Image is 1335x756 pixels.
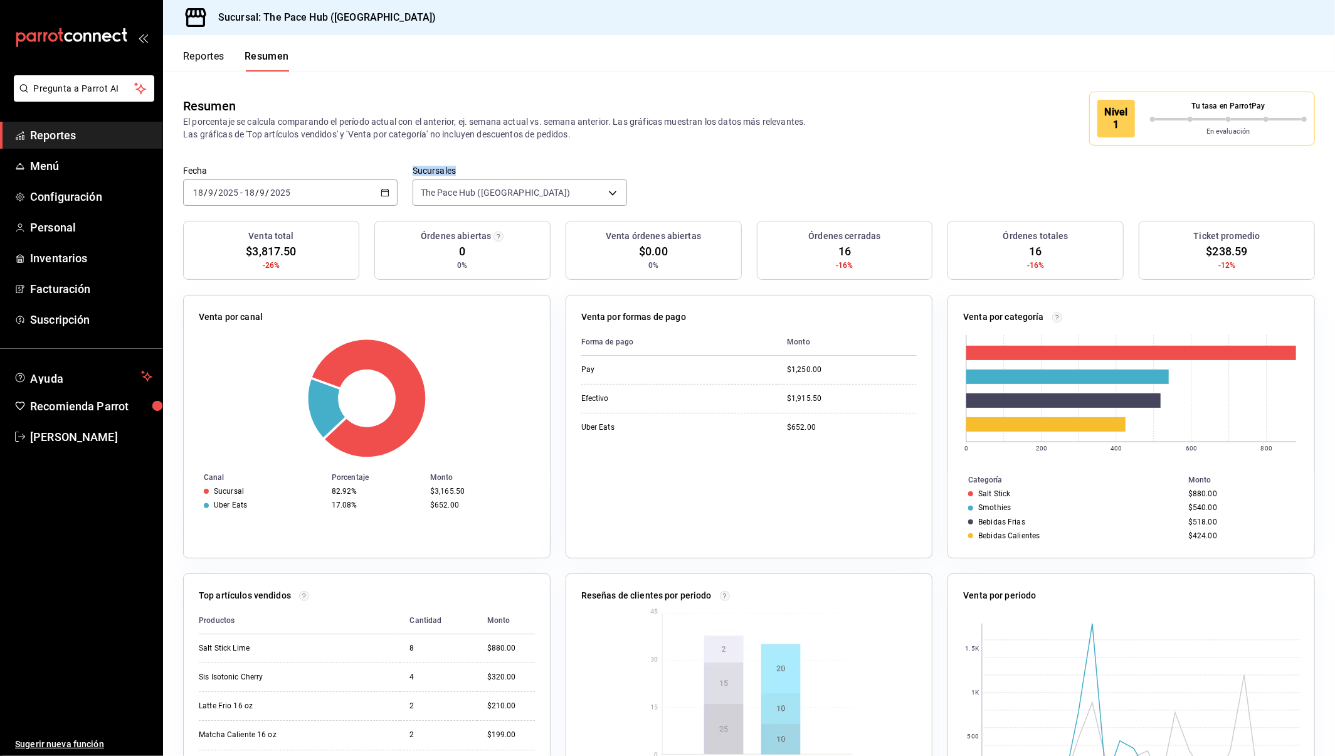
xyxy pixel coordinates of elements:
[244,188,255,198] input: --
[978,531,1040,540] div: Bebidas Calientes
[477,607,535,634] th: Monto
[183,167,398,176] label: Fecha
[30,429,152,445] span: [PERSON_NAME]
[971,689,979,696] text: 1K
[430,501,530,509] div: $652.00
[787,422,917,433] div: $652.00
[787,393,917,404] div: $1,915.50
[199,730,324,740] div: Matcha Caliente 16 oz
[963,311,1044,324] p: Venta por categoría
[459,243,465,260] span: 0
[581,365,707,375] div: Pay
[1003,230,1069,243] h3: Órdenes totales
[332,487,420,496] div: 82.92%
[30,398,152,415] span: Recomienda Parrot
[1261,445,1272,452] text: 800
[581,311,686,324] p: Venta por formas de pago
[410,701,467,711] div: 2
[421,186,570,199] span: The Pace Hub ([GEOGRAPHIC_DATA])
[199,643,324,654] div: Salt Stick Lime
[270,188,291,198] input: ----
[1194,230,1260,243] h3: Ticket promedio
[30,311,152,328] span: Suscripción
[183,50,224,72] button: Reportes
[1027,260,1045,271] span: -16%
[581,393,707,404] div: Efectivo
[260,188,266,198] input: --
[838,243,851,260] span: 16
[183,50,289,72] div: navigation tabs
[1111,445,1122,452] text: 400
[193,188,204,198] input: --
[777,329,917,356] th: Monto
[487,730,535,740] div: $199.00
[581,589,712,602] p: Reseñas de clientes por periodo
[240,188,243,198] span: -
[457,260,467,271] span: 0%
[1186,445,1197,452] text: 600
[1188,489,1294,498] div: $880.00
[266,188,270,198] span: /
[214,501,247,509] div: Uber Eats
[787,365,917,375] div: $1,250.00
[963,589,1036,602] p: Venta por periodo
[30,369,136,384] span: Ayuda
[184,471,327,484] th: Canal
[581,422,707,433] div: Uber Eats
[199,672,324,683] div: Sis Isotonic Cherry
[199,701,324,711] div: Latte Frio 16 oz
[410,643,467,654] div: 8
[581,329,778,356] th: Forma de pago
[1206,243,1248,260] span: $238.59
[1036,445,1047,452] text: 200
[138,33,148,43] button: open_drawer_menu
[208,10,436,25] h3: Sucursal: The Pace Hub ([GEOGRAPHIC_DATA])
[648,260,658,271] span: 0%
[400,607,477,634] th: Cantidad
[606,230,701,243] h3: Venta órdenes abiertas
[15,738,152,751] span: Sugerir nueva función
[14,75,154,102] button: Pregunta a Parrot AI
[30,250,152,267] span: Inventarios
[1150,127,1307,137] p: En evaluación
[487,701,535,711] div: $210.00
[639,243,668,260] span: $0.00
[808,230,880,243] h3: Órdenes cerradas
[204,188,208,198] span: /
[246,243,296,260] span: $3,817.50
[1183,473,1314,487] th: Monto
[968,733,979,740] text: 500
[1188,518,1294,526] div: $518.00
[327,471,425,484] th: Porcentaje
[245,50,289,72] button: Resumen
[199,311,263,324] p: Venta por canal
[1030,243,1042,260] span: 16
[199,607,400,634] th: Productos
[30,280,152,297] span: Facturación
[1150,100,1307,112] p: Tu tasa en ParrotPay
[410,730,467,740] div: 2
[425,471,550,484] th: Monto
[255,188,259,198] span: /
[836,260,853,271] span: -16%
[978,489,1010,498] div: Salt Stick
[208,188,214,198] input: --
[30,157,152,174] span: Menú
[214,188,218,198] span: /
[248,230,293,243] h3: Venta total
[30,188,152,205] span: Configuración
[1188,503,1294,512] div: $540.00
[978,518,1025,526] div: Bebidas Frias
[214,487,244,496] div: Sucursal
[1188,531,1294,540] div: $424.00
[218,188,239,198] input: ----
[9,91,154,104] a: Pregunta a Parrot AI
[964,445,968,452] text: 0
[263,260,280,271] span: -26%
[30,127,152,144] span: Reportes
[413,167,627,176] label: Sucursales
[332,501,420,509] div: 17.08%
[183,115,843,141] p: El porcentaje se calcula comparando el período actual con el anterior, ej. semana actual vs. sema...
[1097,100,1135,137] div: Nivel 1
[430,487,530,496] div: $3,165.50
